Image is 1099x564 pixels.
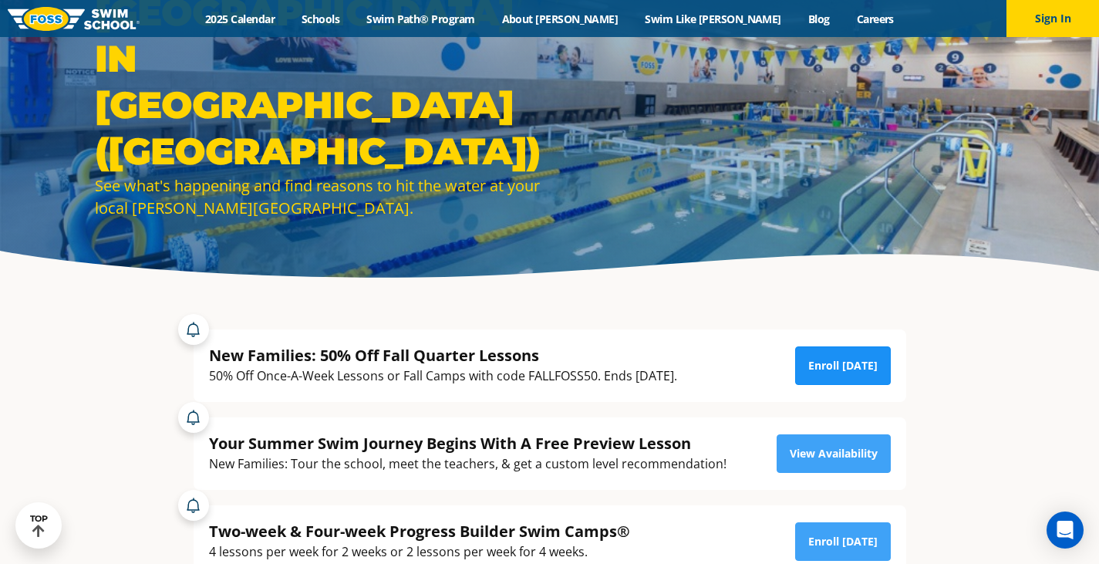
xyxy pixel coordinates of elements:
[209,542,630,562] div: 4 lessons per week for 2 weeks or 2 lessons per week for 4 weeks.
[795,346,891,385] a: Enroll [DATE]
[209,366,677,387] div: 50% Off Once-A-Week Lessons or Fall Camps with code FALLFOSS50. Ends [DATE].
[632,12,795,26] a: Swim Like [PERSON_NAME]
[488,12,632,26] a: About [PERSON_NAME]
[192,12,288,26] a: 2025 Calendar
[95,174,542,219] div: See what's happening and find reasons to hit the water at your local [PERSON_NAME][GEOGRAPHIC_DATA].
[8,7,140,31] img: FOSS Swim School Logo
[1047,512,1084,549] div: Open Intercom Messenger
[209,454,726,475] div: New Families: Tour the school, meet the teachers, & get a custom level recommendation!
[209,433,726,454] div: Your Summer Swim Journey Begins With A Free Preview Lesson
[209,345,677,366] div: New Families: 50% Off Fall Quarter Lessons
[794,12,843,26] a: Blog
[843,12,907,26] a: Careers
[288,12,353,26] a: Schools
[209,521,630,542] div: Two-week & Four-week Progress Builder Swim Camps®
[353,12,488,26] a: Swim Path® Program
[30,514,48,538] div: TOP
[795,522,891,561] a: Enroll [DATE]
[777,434,891,473] a: View Availability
